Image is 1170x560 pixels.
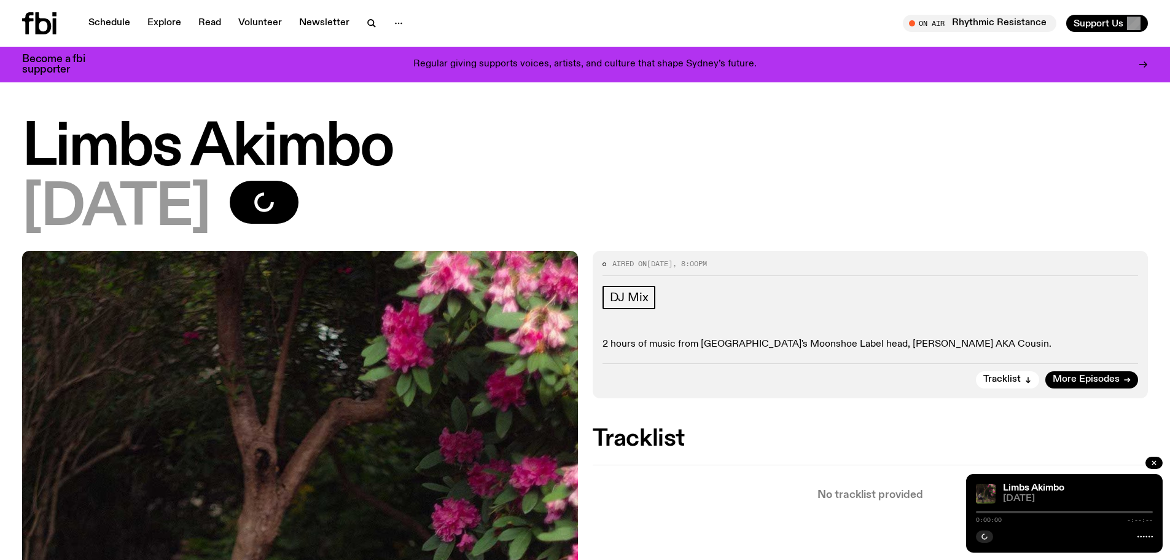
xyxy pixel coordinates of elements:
span: [DATE] [647,259,673,269]
span: Aired on [612,259,647,269]
img: Jackson sits at an outdoor table, legs crossed and gazing at a black and brown dog also sitting a... [976,484,996,503]
span: 0:00:00 [976,517,1002,523]
a: Read [191,15,228,32]
a: Newsletter [292,15,357,32]
span: More Episodes [1053,375,1120,384]
a: Volunteer [231,15,289,32]
p: Regular giving supports voices, artists, and culture that shape Sydney’s future. [413,59,757,70]
h3: Become a fbi supporter [22,54,101,75]
a: Schedule [81,15,138,32]
span: Tracklist [983,375,1021,384]
a: More Episodes [1045,371,1138,388]
span: [DATE] [22,181,210,236]
span: DJ Mix [610,291,649,304]
button: On AirRhythmic Resistance [903,15,1056,32]
span: [DATE] [1003,494,1153,503]
button: Tracklist [976,371,1039,388]
h2: Tracklist [593,428,1149,450]
a: Explore [140,15,189,32]
a: Limbs Akimbo [1003,483,1064,493]
button: Support Us [1066,15,1148,32]
p: No tracklist provided [593,490,1149,500]
a: DJ Mix [603,286,656,309]
p: 2 hours of music from [GEOGRAPHIC_DATA]'s Moonshoe Label head, [PERSON_NAME] AKA Cousin. [603,339,1139,350]
span: , 8:00pm [673,259,707,269]
span: Support Us [1074,18,1123,29]
span: -:--:-- [1127,517,1153,523]
h1: Limbs Akimbo [22,120,1148,176]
